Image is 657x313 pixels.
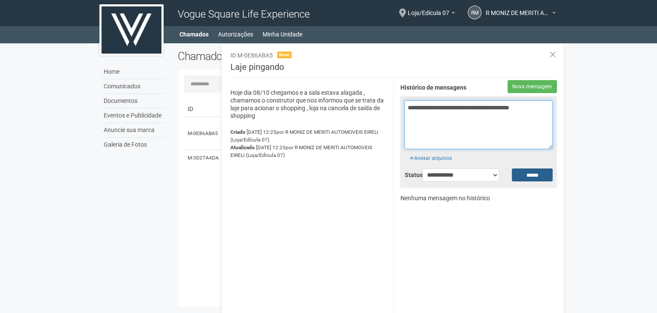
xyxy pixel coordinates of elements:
span: Vogue Square Life Experience [178,8,309,20]
button: Nova mensagem [508,80,557,93]
a: Home [102,65,165,79]
h2: Chamados [178,50,328,63]
td: M-0E86ABA5 [184,117,223,150]
label: Status [404,171,409,179]
a: Chamados [179,28,209,40]
a: R MONIZ DE MERITI AUTOMOVEIS EIRELI [486,11,555,18]
a: Autorizações [218,28,253,40]
a: Loja/Edícula 07 [408,11,455,18]
a: RM [468,6,481,19]
p: Hoje dia 08/10 chegamos e a sala estava alagada , chamamos o construtor que nos informou que se t... [230,89,387,120]
a: Eventos e Publicidade [102,108,165,123]
div: Anexar arquivos [404,149,456,162]
span: ID M-0E86ABA5 [230,52,273,59]
span: Novo [277,51,292,58]
td: M-3D27A4DA [184,150,223,166]
a: Comunicados [102,79,165,94]
p: Nenhuma mensagem no histórico [400,194,557,202]
span: [DATE] 12:25 [230,144,372,158]
td: ID [184,101,223,117]
a: Minha Unidade [263,28,302,40]
img: logo.jpg [99,4,164,56]
strong: Atualizado [230,144,255,150]
span: Loja/Edícula 07 [408,1,449,16]
a: Documentos [102,94,165,108]
h3: Laje pingando [230,63,557,78]
span: R MONIZ DE MERITI AUTOMOVEIS EIRELI [486,1,550,16]
a: Galeria de Fotos [102,138,165,152]
span: [DATE] 12:25 [230,129,378,143]
a: Anuncie sua marca [102,123,165,138]
strong: Histórico de mensagens [400,84,466,91]
strong: Criado [230,129,245,135]
span: por R MONIZ DE MERITI AUTOMOVEIS EIRELI (Loja/Edícula 07) [230,144,372,158]
span: por R MONIZ DE MERITI AUTOMOVEIS EIRELI (Loja/Edícula 07) [230,129,378,143]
